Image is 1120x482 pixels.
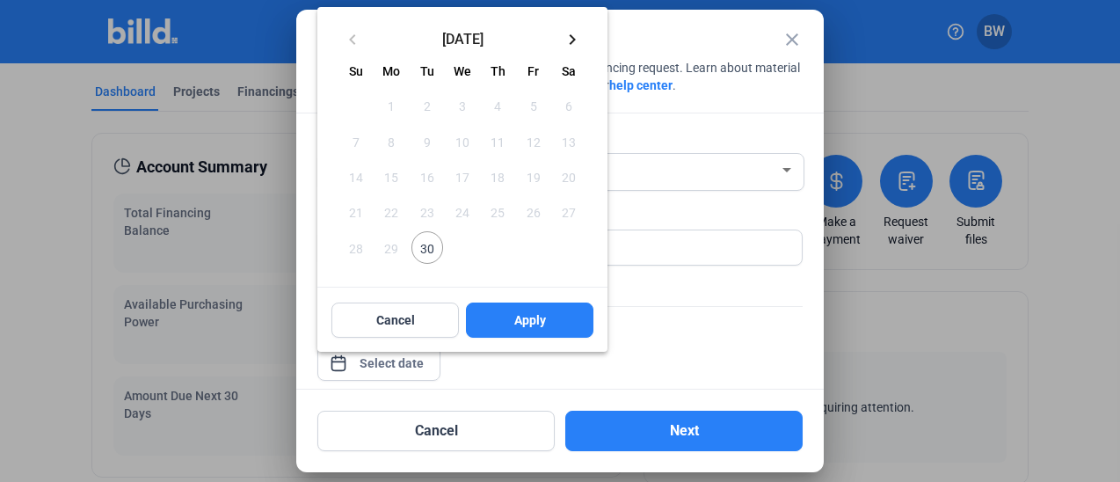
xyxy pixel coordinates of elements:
[480,194,515,230] button: September 25, 2025
[410,88,445,123] button: September 2, 2025
[411,196,443,228] span: 23
[374,194,409,230] button: September 22, 2025
[338,124,374,159] button: September 7, 2025
[551,194,586,230] button: September 27, 2025
[410,124,445,159] button: September 9, 2025
[551,159,586,194] button: September 20, 2025
[466,303,593,338] button: Apply
[374,88,409,123] button: September 1, 2025
[480,88,515,123] button: September 4, 2025
[454,64,471,78] span: We
[374,124,409,159] button: September 8, 2025
[447,90,478,121] span: 3
[562,64,576,78] span: Sa
[342,29,363,50] mat-icon: keyboard_arrow_left
[553,90,585,121] span: 6
[445,159,480,194] button: September 17, 2025
[517,196,549,228] span: 26
[517,90,549,121] span: 5
[340,231,372,263] span: 28
[482,126,513,157] span: 11
[447,161,478,193] span: 17
[491,64,505,78] span: Th
[374,230,409,265] button: September 29, 2025
[410,230,445,265] button: September 30, 2025
[480,159,515,194] button: September 18, 2025
[331,303,459,338] button: Cancel
[447,126,478,157] span: 10
[514,311,546,329] span: Apply
[445,194,480,230] button: September 24, 2025
[517,161,549,193] span: 19
[411,231,443,263] span: 30
[515,194,550,230] button: September 26, 2025
[553,161,585,193] span: 20
[382,64,400,78] span: Mo
[515,124,550,159] button: September 12, 2025
[340,161,372,193] span: 14
[375,196,407,228] span: 22
[515,159,550,194] button: September 19, 2025
[420,64,434,78] span: Tu
[375,90,407,121] span: 1
[338,194,374,230] button: September 21, 2025
[374,159,409,194] button: September 15, 2025
[370,31,555,45] span: [DATE]
[480,124,515,159] button: September 11, 2025
[447,196,478,228] span: 24
[482,161,513,193] span: 18
[527,64,539,78] span: Fr
[411,90,443,121] span: 2
[375,161,407,193] span: 15
[553,126,585,157] span: 13
[551,124,586,159] button: September 13, 2025
[340,196,372,228] span: 21
[482,90,513,121] span: 4
[517,126,549,157] span: 12
[410,194,445,230] button: September 23, 2025
[349,64,363,78] span: Su
[445,124,480,159] button: September 10, 2025
[375,126,407,157] span: 8
[482,196,513,228] span: 25
[411,126,443,157] span: 9
[338,159,374,194] button: September 14, 2025
[375,231,407,263] span: 29
[411,161,443,193] span: 16
[445,88,480,123] button: September 3, 2025
[562,29,583,50] mat-icon: keyboard_arrow_right
[551,88,586,123] button: September 6, 2025
[340,126,372,157] span: 7
[410,159,445,194] button: September 16, 2025
[376,311,415,329] span: Cancel
[515,88,550,123] button: September 5, 2025
[553,196,585,228] span: 27
[338,230,374,265] button: September 28, 2025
